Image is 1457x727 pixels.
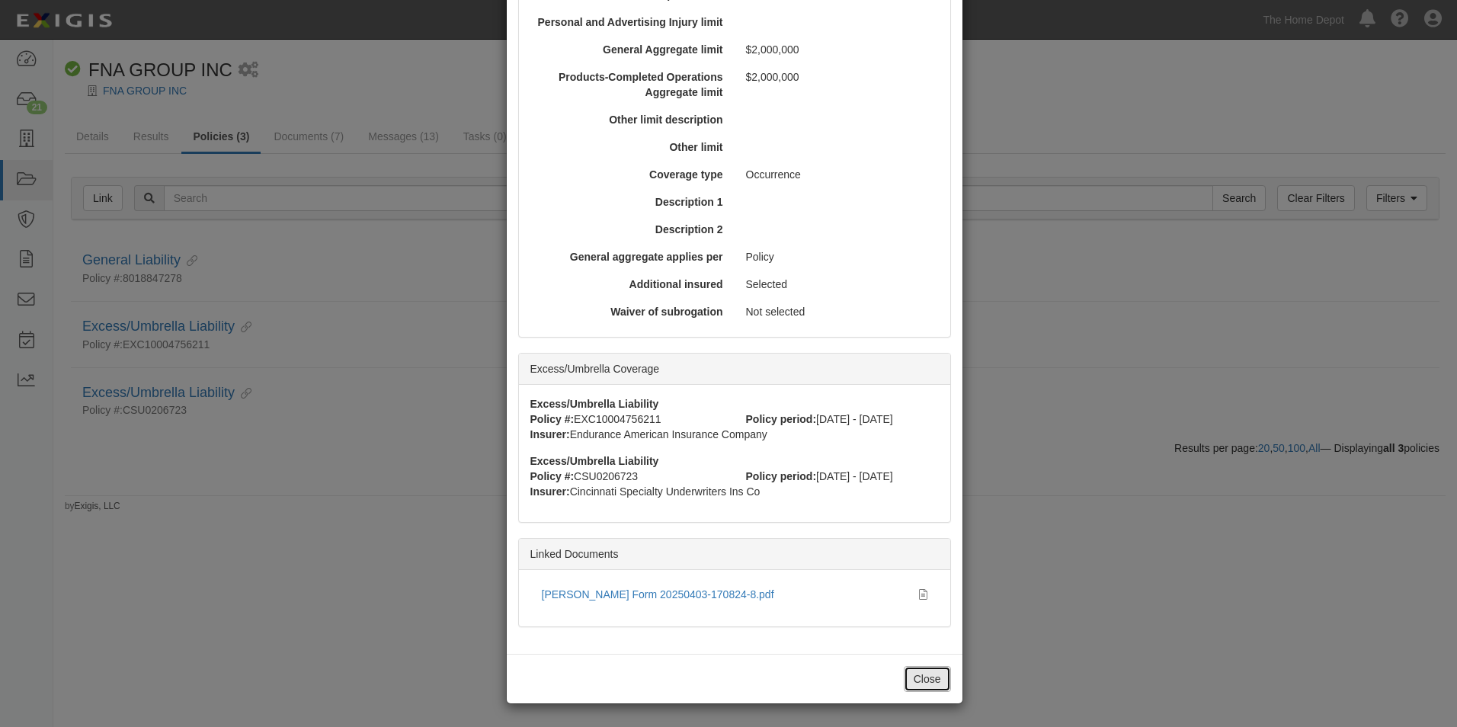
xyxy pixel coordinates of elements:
div: $2,000,000 [735,69,944,85]
div: General aggregate applies per [525,249,735,264]
div: [DATE] - [DATE] [735,469,950,484]
div: Waiver of subrogation [525,304,735,319]
strong: Excess/Umbrella Liability [530,398,659,410]
strong: Policy period: [746,413,817,425]
div: Occurrence [735,167,944,182]
div: Policy [735,249,944,264]
strong: Policy #: [530,413,575,425]
strong: Excess/Umbrella Liability [530,455,659,467]
a: [PERSON_NAME] Form 20250403-170824-8.pdf [542,588,774,600]
strong: Insurer: [530,428,570,440]
div: Cincinnati Specialty Underwriters Ins Co [519,484,950,499]
strong: Policy #: [530,470,575,482]
strong: Insurer: [530,485,570,498]
div: Excess/Umbrella Coverage [519,354,950,385]
button: Close [904,666,951,692]
div: ACORD Form 20250403-170824-8.pdf [542,587,908,602]
div: Description 1 [525,194,735,210]
div: Other limit [525,139,735,155]
div: Endurance American Insurance Company [519,427,950,442]
div: General Aggregate limit [525,42,735,57]
div: Selected [735,277,944,292]
div: [DATE] - [DATE] [735,412,950,427]
div: Coverage type [525,167,735,182]
div: $2,000,000 [735,42,944,57]
div: Other limit description [525,112,735,127]
div: Linked Documents [519,539,950,570]
div: Additional insured [525,277,735,292]
div: Not selected [735,304,944,319]
strong: Policy period: [746,470,817,482]
div: EXC10004756211 [519,412,735,427]
div: Description 2 [525,222,735,237]
div: Products-Completed Operations Aggregate limit [525,69,735,100]
div: CSU0206723 [519,469,735,484]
